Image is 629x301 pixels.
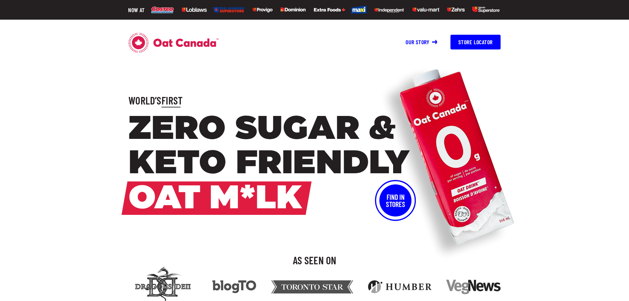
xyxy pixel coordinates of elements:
[128,181,302,215] span: Oat M*lk
[450,35,501,49] button: Store Locator
[379,184,411,216] button: Find InStores
[128,6,144,14] h4: NOW AT
[406,38,437,46] a: Our story
[444,39,501,46] a: Store Locator
[128,113,501,216] h1: Zero Sugar & Keto Friendly
[128,253,501,267] h3: As Seen On
[162,94,183,106] span: First
[128,93,501,107] h3: World’s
